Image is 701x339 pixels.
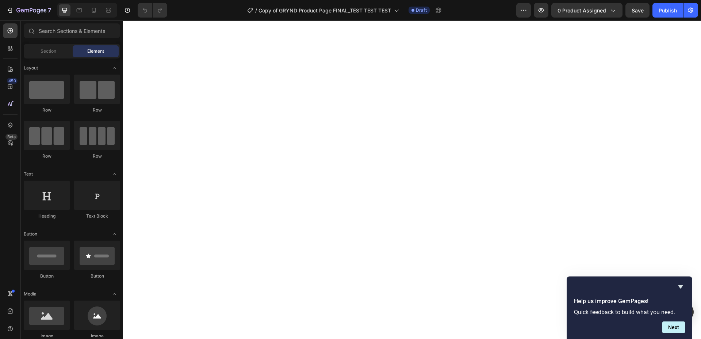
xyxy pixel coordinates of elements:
button: 7 [3,3,54,18]
span: / [255,7,257,14]
span: Text [24,171,33,177]
span: Toggle open [108,168,120,180]
div: Publish [659,7,677,14]
span: Media [24,291,37,297]
button: Next question [662,321,685,333]
div: Button [74,273,120,279]
span: Save [632,7,644,14]
div: Heading [24,213,70,219]
div: Help us improve GemPages! [574,282,685,333]
div: Button [24,273,70,279]
span: Toggle open [108,288,120,300]
span: Element [87,48,104,54]
span: Toggle open [108,62,120,74]
span: Section [41,48,56,54]
span: Draft [416,7,427,14]
div: Beta [5,134,18,140]
div: Row [24,153,70,159]
button: 0 product assigned [551,3,623,18]
span: Copy of GRYND Product Page FINAL_TEST TEST TEST [258,7,391,14]
div: 450 [7,78,18,84]
div: Text Block [74,213,120,219]
button: Publish [652,3,683,18]
button: Hide survey [676,282,685,291]
input: Search Sections & Elements [24,23,120,38]
div: Row [74,153,120,159]
div: Row [24,107,70,113]
h2: Help us improve GemPages! [574,297,685,306]
span: Toggle open [108,228,120,240]
span: 0 product assigned [558,7,606,14]
p: Quick feedback to build what you need. [574,309,685,316]
div: Undo/Redo [138,3,167,18]
span: Layout [24,65,38,71]
button: Save [625,3,650,18]
iframe: Design area [123,20,701,339]
div: Row [74,107,120,113]
p: 7 [48,6,51,15]
span: Button [24,231,37,237]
